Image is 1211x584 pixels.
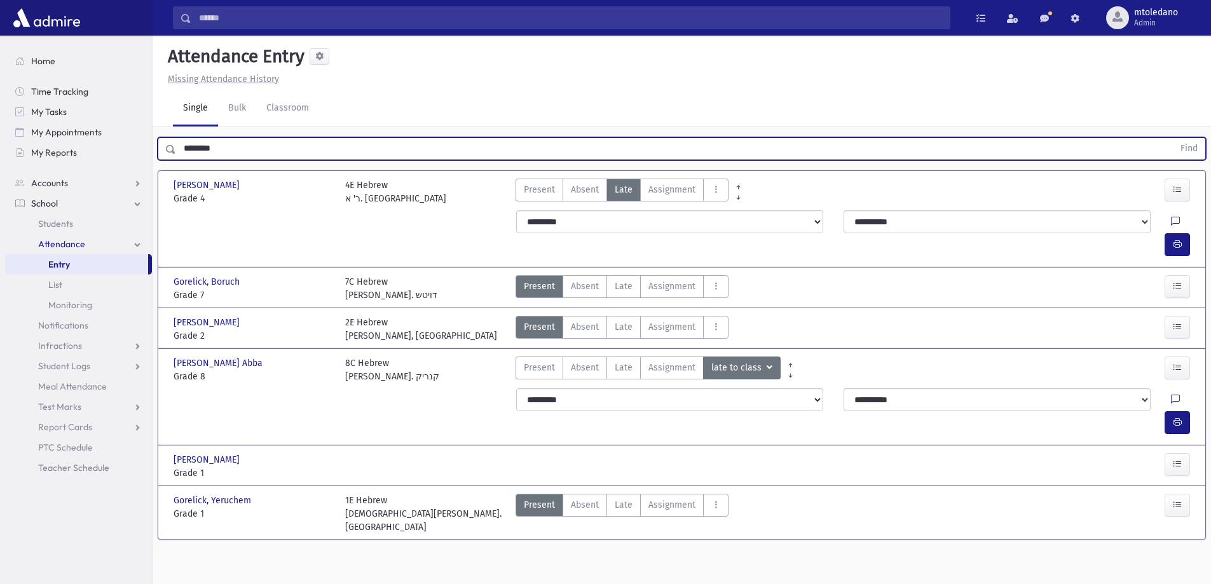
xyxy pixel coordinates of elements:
[5,397,152,417] a: Test Marks
[256,91,319,126] a: Classroom
[174,494,254,507] span: Gorelick, Yeruchem
[38,381,107,392] span: Meal Attendance
[5,376,152,397] a: Meal Attendance
[345,494,504,534] div: 1E Hebrew [DEMOGRAPHIC_DATA][PERSON_NAME]. [GEOGRAPHIC_DATA]
[345,275,437,302] div: 7C Hebrew [PERSON_NAME]. דויטש
[174,179,242,192] span: [PERSON_NAME]
[38,218,73,229] span: Students
[703,357,781,379] button: late to class
[5,173,152,193] a: Accounts
[5,81,152,102] a: Time Tracking
[615,498,633,512] span: Late
[5,234,152,254] a: Attendance
[174,507,332,520] span: Grade 1
[648,280,695,293] span: Assignment
[173,91,218,126] a: Single
[48,279,62,290] span: List
[174,453,242,466] span: [PERSON_NAME]
[524,280,555,293] span: Present
[5,437,152,458] a: PTC Schedule
[524,361,555,374] span: Present
[571,498,599,512] span: Absent
[38,421,92,433] span: Report Cards
[516,494,729,534] div: AttTypes
[5,214,152,234] a: Students
[38,320,88,331] span: Notifications
[38,340,82,351] span: Infractions
[345,316,497,343] div: 2E Hebrew [PERSON_NAME], [GEOGRAPHIC_DATA]
[524,183,555,196] span: Present
[218,91,256,126] a: Bulk
[5,142,152,163] a: My Reports
[615,361,633,374] span: Late
[163,74,279,85] a: Missing Attendance History
[174,329,332,343] span: Grade 2
[48,259,70,270] span: Entry
[5,295,152,315] a: Monitoring
[5,315,152,336] a: Notifications
[38,360,90,372] span: Student Logs
[1134,18,1178,28] span: Admin
[5,275,152,295] a: List
[1173,138,1205,160] button: Find
[524,320,555,334] span: Present
[648,183,695,196] span: Assignment
[38,442,93,453] span: PTC Schedule
[5,336,152,356] a: Infractions
[615,280,633,293] span: Late
[615,320,633,334] span: Late
[163,46,304,67] h5: Attendance Entry
[31,177,68,189] span: Accounts
[10,5,83,31] img: AdmirePro
[31,147,77,158] span: My Reports
[345,357,439,383] div: 8C Hebrew [PERSON_NAME]. קנריק
[648,498,695,512] span: Assignment
[174,466,332,480] span: Grade 1
[5,193,152,214] a: School
[38,462,109,473] span: Teacher Schedule
[31,86,88,97] span: Time Tracking
[571,361,599,374] span: Absent
[516,357,781,383] div: AttTypes
[191,6,950,29] input: Search
[48,299,92,311] span: Monitoring
[5,254,148,275] a: Entry
[174,370,332,383] span: Grade 8
[571,280,599,293] span: Absent
[38,238,85,250] span: Attendance
[174,275,242,289] span: Gorelick, Boruch
[168,74,279,85] u: Missing Attendance History
[5,458,152,478] a: Teacher Schedule
[711,361,764,375] span: late to class
[174,289,332,302] span: Grade 7
[516,316,729,343] div: AttTypes
[5,122,152,142] a: My Appointments
[571,320,599,334] span: Absent
[38,401,81,412] span: Test Marks
[5,102,152,122] a: My Tasks
[615,183,633,196] span: Late
[31,106,67,118] span: My Tasks
[174,316,242,329] span: [PERSON_NAME]
[648,320,695,334] span: Assignment
[174,357,265,370] span: [PERSON_NAME] Abba
[345,179,446,205] div: 4E Hebrew ר' א. [GEOGRAPHIC_DATA]
[571,183,599,196] span: Absent
[5,356,152,376] a: Student Logs
[174,192,332,205] span: Grade 4
[516,179,729,205] div: AttTypes
[524,498,555,512] span: Present
[516,275,729,302] div: AttTypes
[5,417,152,437] a: Report Cards
[1134,8,1178,18] span: mtoledano
[5,51,152,71] a: Home
[31,198,58,209] span: School
[648,361,695,374] span: Assignment
[31,126,102,138] span: My Appointments
[31,55,55,67] span: Home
